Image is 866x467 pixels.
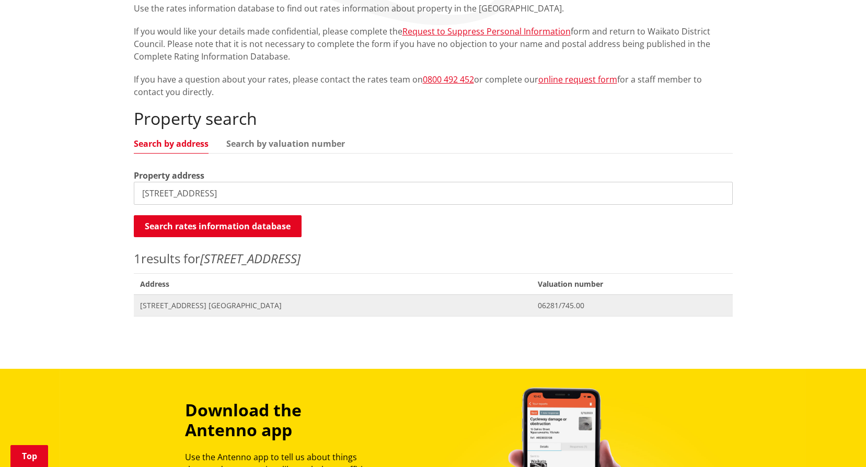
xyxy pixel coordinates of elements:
[134,2,733,15] p: Use the rates information database to find out rates information about property in the [GEOGRAPHI...
[134,295,733,316] a: [STREET_ADDRESS] [GEOGRAPHIC_DATA] 06281/745.00
[134,182,733,205] input: e.g. Duke Street NGARUAWAHIA
[134,250,141,267] span: 1
[402,26,571,37] a: Request to Suppress Personal Information
[134,73,733,98] p: If you have a question about your rates, please contact the rates team on or complete our for a s...
[226,139,345,148] a: Search by valuation number
[10,445,48,467] a: Top
[538,74,617,85] a: online request form
[423,74,474,85] a: 0800 492 452
[818,423,856,461] iframe: Messenger Launcher
[532,273,733,295] span: Valuation number
[134,249,733,268] p: results for
[134,139,209,148] a: Search by address
[134,273,532,295] span: Address
[134,109,733,129] h2: Property search
[134,169,204,182] label: Property address
[200,250,301,267] em: [STREET_ADDRESS]
[140,300,525,311] span: [STREET_ADDRESS] [GEOGRAPHIC_DATA]
[134,25,733,63] p: If you would like your details made confidential, please complete the form and return to Waikato ...
[185,400,374,440] h3: Download the Antenno app
[134,215,302,237] button: Search rates information database
[538,300,726,311] span: 06281/745.00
